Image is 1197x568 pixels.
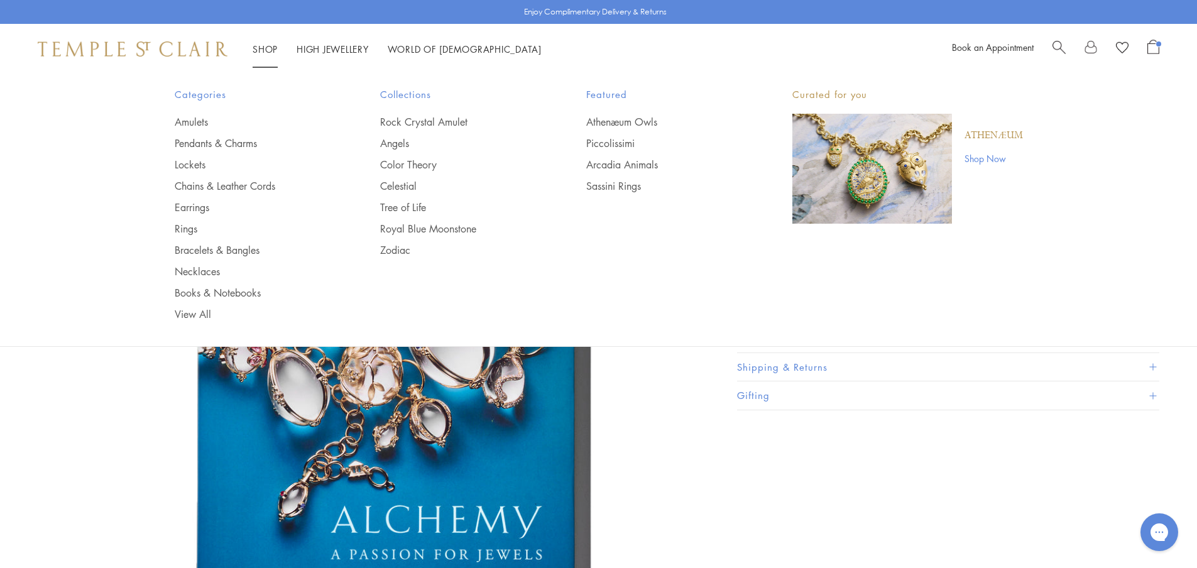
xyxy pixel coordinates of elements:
a: Amulets [175,115,331,129]
a: Books & Notebooks [175,286,331,300]
a: Rings [175,222,331,236]
a: Chains & Leather Cords [175,179,331,193]
a: Rock Crystal Amulet [380,115,536,129]
button: Gifting [737,381,1159,410]
a: Celestial [380,179,536,193]
p: Enjoy Complimentary Delivery & Returns [524,6,667,18]
a: Zodiac [380,243,536,257]
a: Book an Appointment [952,41,1034,53]
a: Search [1052,40,1066,58]
p: Curated for you [792,87,1023,102]
a: High JewelleryHigh Jewellery [297,43,369,55]
a: Earrings [175,200,331,214]
a: Color Theory [380,158,536,172]
span: Featured [586,87,742,102]
a: Arcadia Animals [586,158,742,172]
a: Lockets [175,158,331,172]
a: Necklaces [175,265,331,278]
img: Temple St. Clair [38,41,227,57]
a: Piccolissimi [586,136,742,150]
a: Bracelets & Bangles [175,243,331,257]
a: World of [DEMOGRAPHIC_DATA]World of [DEMOGRAPHIC_DATA] [388,43,542,55]
a: Shop Now [965,151,1023,165]
a: Tree of Life [380,200,536,214]
a: ShopShop [253,43,278,55]
a: View Wishlist [1116,40,1129,58]
a: Sassini Rings [586,179,742,193]
span: Categories [175,87,331,102]
nav: Main navigation [253,41,542,57]
a: Athenæum [965,129,1023,143]
a: Pendants & Charms [175,136,331,150]
a: Open Shopping Bag [1147,40,1159,58]
span: Collections [380,87,536,102]
button: Shipping & Returns [737,353,1159,381]
iframe: Gorgias live chat messenger [1134,509,1184,555]
a: Angels [380,136,536,150]
a: Royal Blue Moonstone [380,222,536,236]
a: Athenæum Owls [586,115,742,129]
a: View All [175,307,331,321]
